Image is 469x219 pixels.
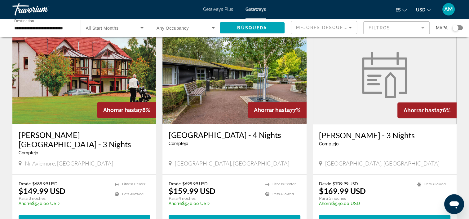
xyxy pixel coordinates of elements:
p: $540.00 USD [19,201,108,206]
button: User Menu [440,3,457,16]
a: [GEOGRAPHIC_DATA] - 4 Nights [169,130,300,140]
span: Ahorrar hasta [254,107,290,113]
p: Para 3 noches [19,195,108,201]
a: Travorium [12,1,74,17]
iframe: Botón para iniciar la ventana de mensajería [444,194,464,214]
div: 76% [397,102,457,118]
span: Desde [169,181,181,186]
span: Desde [319,181,331,186]
img: week.svg [358,52,411,98]
span: Pets Allowed [272,192,294,196]
span: Complejo [319,141,338,146]
p: $149.99 USD [19,186,65,195]
span: Pets Allowed [424,182,446,186]
span: All Start Months [86,26,119,31]
span: Complejo [169,141,188,146]
a: [PERSON_NAME] - 3 Nights [319,131,450,140]
div: 78% [97,102,156,118]
mat-select: Sort by [296,24,352,31]
span: Mapa [436,24,448,32]
span: Complejo [19,150,38,155]
img: 1848E01X.jpg [12,25,156,124]
span: AM [444,6,453,12]
img: 1857E01X.jpg [162,25,306,124]
span: Destination [14,19,34,23]
a: Getaways [246,7,266,12]
button: Change language [396,5,407,14]
span: Fitness Center [272,182,296,186]
a: [PERSON_NAME] [GEOGRAPHIC_DATA] - 3 Nights [19,130,150,149]
p: Para 4 noches [169,195,259,201]
a: Getaways Plus [203,7,233,12]
span: Pets Allowed [122,192,144,196]
span: Búsqueda [237,25,267,30]
span: $689.99 USD [32,181,58,186]
span: Ahorrar hasta [404,107,440,114]
p: Para 3 noches [319,195,411,201]
span: Mejores descuentos [296,25,358,30]
span: $699.99 USD [182,181,208,186]
span: Ahorrar hasta [103,107,139,113]
span: es [396,7,401,12]
span: [GEOGRAPHIC_DATA], [GEOGRAPHIC_DATA] [175,160,289,167]
span: Ahorre [319,201,332,206]
span: USD [416,7,425,12]
p: $169.99 USD [319,186,366,195]
span: Desde [19,181,31,186]
span: Any Occupancy [157,26,189,31]
span: [GEOGRAPHIC_DATA], [GEOGRAPHIC_DATA] [325,160,440,167]
button: Filter [363,21,430,35]
span: $709.99 USD [333,181,358,186]
p: $540.00 USD [169,201,259,206]
p: $540.00 USD [319,201,411,206]
div: 77% [248,102,307,118]
button: Change currency [416,5,431,14]
span: Nr Aviemore, [GEOGRAPHIC_DATA] [25,160,113,167]
span: Fitness Center [122,182,145,186]
button: Búsqueda [220,22,285,33]
p: $159.99 USD [169,186,215,195]
span: Ahorre [19,201,32,206]
span: Ahorre [169,201,182,206]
